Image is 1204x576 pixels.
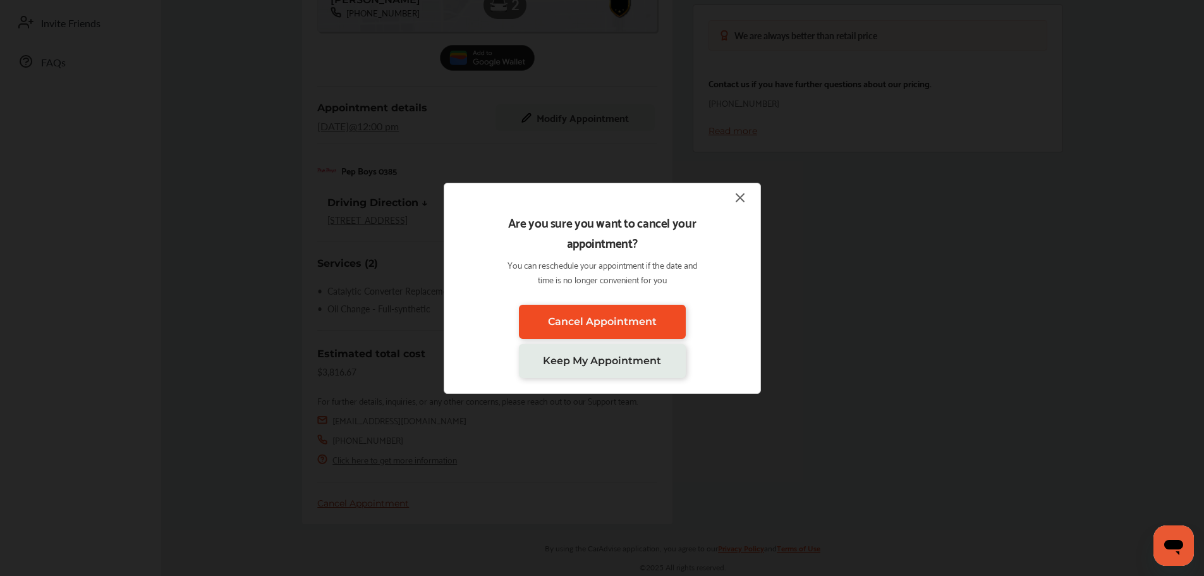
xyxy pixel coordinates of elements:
[519,344,686,378] a: Keep My Appointment
[733,190,748,205] img: close-icon.a004319c.svg
[502,257,702,286] p: You can reschedule your appointment if the date and time is no longer convenient for you
[1153,525,1194,566] iframe: Button to launch messaging window
[502,212,702,252] p: Are you sure you want to cancel your appointment?
[543,355,661,367] span: Keep My Appointment
[548,316,657,328] span: Cancel Appointment
[519,305,686,339] a: Cancel Appointment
